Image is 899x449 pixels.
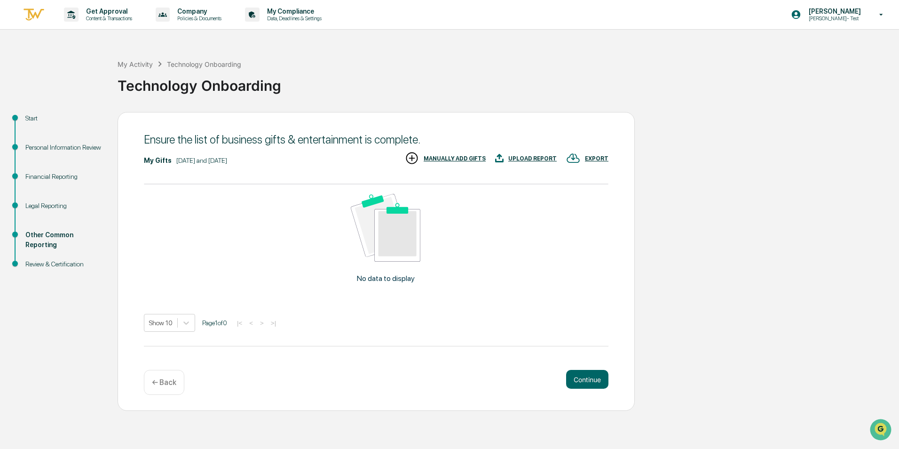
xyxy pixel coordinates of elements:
button: < [246,319,256,327]
div: 🗄️ [68,120,76,127]
img: UPLOAD REPORT [495,151,504,165]
p: [PERSON_NAME]- Test [801,15,866,22]
p: Company [170,8,226,15]
div: We're available if you need us! [32,81,119,89]
span: Preclearance [19,119,61,128]
div: [DATE] and [DATE] [176,157,227,164]
div: Technology Onboarding [118,70,894,94]
div: Review & Certification [25,259,103,269]
p: Content & Transactions [79,15,137,22]
div: UPLOAD REPORT [508,155,557,162]
button: Continue [566,370,608,389]
a: Powered byPylon [66,159,114,167]
p: Get Approval [79,8,137,15]
div: Other Common Reporting [25,230,103,250]
div: Financial Reporting [25,172,103,182]
button: |< [234,319,245,327]
span: Data Lookup [19,136,59,146]
p: [PERSON_NAME] [801,8,866,15]
img: logo [23,7,45,23]
img: No data [351,194,420,262]
a: 🖐️Preclearance [6,115,64,132]
div: Start [25,113,103,123]
p: How can we help? [9,20,171,35]
span: Attestations [78,119,117,128]
iframe: Open customer support [869,418,894,443]
div: Ensure the list of business gifts & entertainment is complete. [144,133,608,146]
img: MANUALLY ADD GIFTS [405,151,419,165]
div: 🔎 [9,137,17,145]
img: EXPORT [566,151,580,165]
p: My Compliance [260,8,326,15]
div: MANUALLY ADD GIFTS [424,155,486,162]
p: Policies & Documents [170,15,226,22]
span: Page 1 of 0 [202,319,227,327]
a: 🔎Data Lookup [6,133,63,150]
div: My Activity [118,60,153,68]
p: Data, Deadlines & Settings [260,15,326,22]
button: >| [268,319,279,327]
p: No data to display [357,274,415,283]
span: Pylon [94,160,114,167]
div: EXPORT [585,155,608,162]
button: > [257,319,267,327]
div: Legal Reporting [25,201,103,211]
div: 🖐️ [9,120,17,127]
div: Personal Information Review [25,143,103,152]
p: ← Back [152,378,176,387]
div: My Gifts [144,157,172,164]
div: Start new chat [32,72,154,81]
button: Start new chat [160,75,171,86]
div: Technology Onboarding [167,60,241,68]
img: 1746055101610-c473b297-6a78-478c-a979-82029cc54cd1 [9,72,26,89]
a: 🗄️Attestations [64,115,120,132]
